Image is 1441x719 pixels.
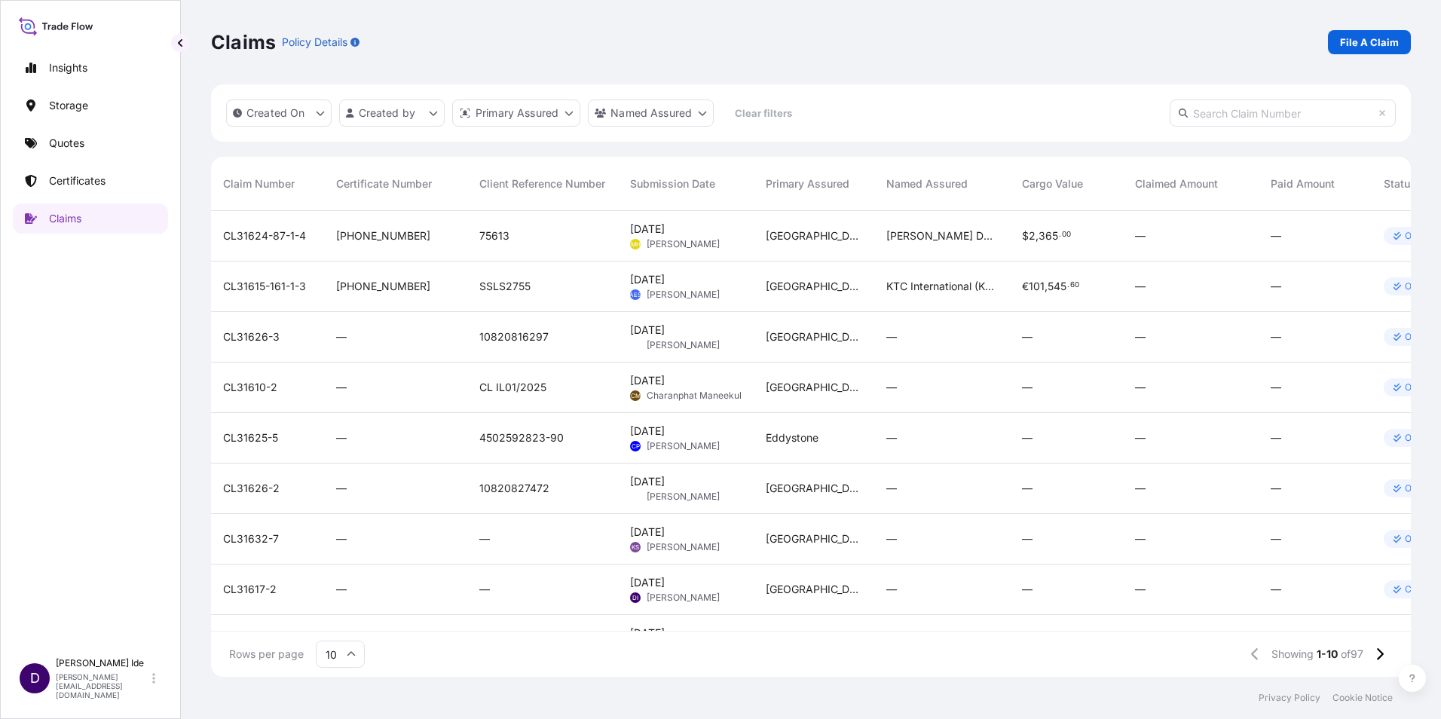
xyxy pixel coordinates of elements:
p: File A Claim [1340,35,1399,50]
span: € [1022,281,1029,292]
span: Certificate Number [336,176,432,191]
span: KTC International (Knowledge Technical Company) [886,279,998,294]
span: 1-10 [1317,647,1338,662]
span: — [1271,531,1281,546]
span: [DATE] [630,525,665,540]
p: Storage [49,98,88,113]
button: createdOn Filter options [226,99,332,127]
span: [GEOGRAPHIC_DATA] [766,329,862,344]
a: Storage [13,90,168,121]
span: [DATE] [630,474,665,489]
span: Status [1384,176,1416,191]
span: [PERSON_NAME] [647,491,720,503]
span: — [1271,582,1281,597]
span: — [1271,329,1281,344]
p: Named Assured [610,106,692,121]
p: Insights [49,60,87,75]
span: Showing [1271,647,1314,662]
span: — [336,531,347,546]
p: Claims [211,30,276,54]
p: Primary Assured [476,106,558,121]
span: — [1022,430,1033,445]
button: Clear filters [721,101,806,125]
span: [GEOGRAPHIC_DATA] [766,481,862,496]
span: [GEOGRAPHIC_DATA] [766,380,862,395]
span: Client Reference Number [479,176,605,191]
span: [DATE] [630,323,665,338]
span: — [886,531,897,546]
span: $ [1022,231,1029,241]
span: — [886,430,897,445]
span: — [1022,582,1033,597]
span: — [1135,531,1146,546]
span: — [336,481,347,496]
span: — [336,380,347,395]
span: AES [629,287,641,302]
span: [PERSON_NAME] [647,541,720,553]
span: CL31617-2 [223,582,277,597]
span: , [1036,231,1039,241]
span: VL [632,338,640,353]
span: — [886,329,897,344]
span: — [1022,380,1033,395]
span: Claimed Amount [1135,176,1218,191]
span: — [1135,279,1146,294]
span: VL [632,489,640,504]
a: Claims [13,203,168,234]
span: — [1271,228,1281,243]
span: 365 [1039,231,1058,241]
span: — [1271,481,1281,496]
span: Claim Number [223,176,295,191]
p: Closed [1405,583,1435,595]
span: [GEOGRAPHIC_DATA] [766,228,862,243]
span: 75613 [479,228,509,243]
span: CL31632-7 [223,531,279,546]
span: D [30,671,40,686]
span: . [1067,283,1069,288]
span: — [1271,430,1281,445]
span: — [479,531,490,546]
span: [PERSON_NAME] [647,440,720,452]
span: — [886,582,897,597]
button: createdBy Filter options [339,99,445,127]
p: [PERSON_NAME][EMAIL_ADDRESS][DOMAIN_NAME] [56,672,149,699]
p: Certificates [49,173,106,188]
span: of 97 [1341,647,1363,662]
a: Cookie Notice [1332,692,1393,704]
span: CL31626-3 [223,329,280,344]
span: SSLS2755 [479,279,531,294]
p: Open [1405,482,1428,494]
span: [DATE] [630,373,665,388]
span: 101 [1029,281,1045,292]
span: — [1135,481,1146,496]
span: [GEOGRAPHIC_DATA] [766,531,862,546]
span: [PHONE_NUMBER] [336,279,430,294]
span: [DATE] [630,626,665,641]
span: — [1135,228,1146,243]
p: Quotes [49,136,84,151]
span: — [1022,329,1033,344]
span: — [1135,430,1146,445]
button: cargoOwner Filter options [588,99,714,127]
span: — [1271,380,1281,395]
span: Paid Amount [1271,176,1335,191]
span: — [886,481,897,496]
span: 60 [1070,283,1079,288]
a: Quotes [13,128,168,158]
span: MH [631,237,641,252]
span: 2 [1029,231,1036,241]
p: Created On [246,106,305,121]
span: Submission Date [630,176,715,191]
span: DI [632,590,638,605]
span: Rows per page [229,647,304,662]
span: [DATE] [630,575,665,590]
a: Privacy Policy [1259,692,1320,704]
span: Named Assured [886,176,968,191]
span: . [1059,232,1061,237]
span: — [1271,279,1281,294]
span: [GEOGRAPHIC_DATA] [766,279,862,294]
span: [PERSON_NAME] [647,339,720,351]
span: — [479,582,490,597]
span: Charanphat Maneekul [647,390,742,402]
